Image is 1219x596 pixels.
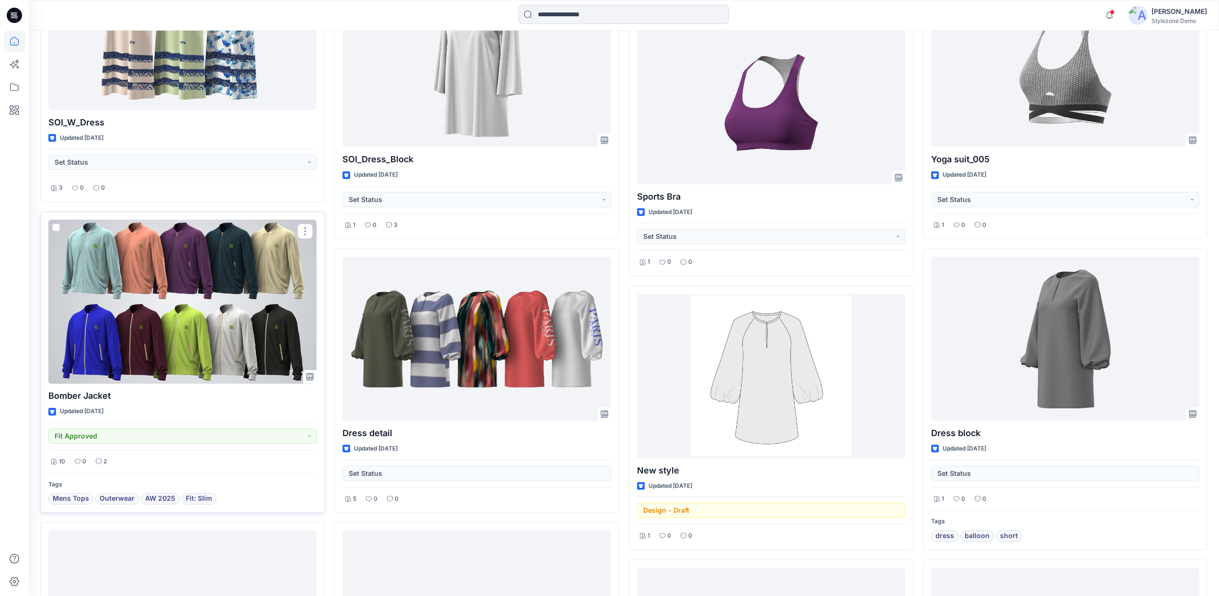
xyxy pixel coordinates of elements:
p: 5 [353,494,356,504]
p: 0 [982,494,986,504]
span: short [1000,530,1018,542]
p: 1 [648,531,650,541]
p: 0 [667,257,671,267]
p: 0 [374,494,377,504]
p: 3 [59,183,63,193]
p: 1 [353,220,355,230]
p: New style [637,464,905,477]
div: [PERSON_NAME] [1151,6,1207,17]
p: 0 [373,220,376,230]
a: Sports Bra [637,20,905,184]
p: SOI_Dress_Block [342,153,611,166]
p: Updated [DATE] [354,170,398,180]
p: 1 [648,257,650,267]
a: Bomber Jacket [48,220,317,384]
p: 10 [59,457,65,467]
p: Dress detail [342,427,611,440]
p: 0 [667,531,671,541]
span: Fit: Slim [186,493,212,505]
p: Dress block [931,427,1199,440]
p: 0 [961,220,965,230]
p: 0 [101,183,105,193]
p: Updated [DATE] [649,207,692,217]
p: Tags [931,517,1199,527]
a: New style [637,294,905,458]
p: 0 [80,183,84,193]
p: Updated [DATE] [60,133,103,143]
a: Dress detail [342,257,611,421]
p: Updated [DATE] [60,406,103,416]
span: Mens Tops [53,493,89,505]
p: Bomber Jacket [48,389,317,403]
p: Updated [DATE] [649,481,692,491]
p: Tags [48,480,317,490]
p: 0 [982,220,986,230]
p: 1 [942,220,944,230]
p: 0 [961,494,965,504]
span: AW 2025 [145,493,175,505]
img: avatar [1128,6,1148,25]
span: dress [935,530,954,542]
p: Updated [DATE] [943,444,986,454]
p: Yoga suit_005 [931,153,1199,166]
p: Updated [DATE] [354,444,398,454]
p: 3 [394,220,398,230]
span: Outerwear [100,493,135,505]
p: SOI_W_Dress [48,116,317,129]
span: balloon [965,530,990,542]
p: 0 [688,531,692,541]
p: Updated [DATE] [943,170,986,180]
p: Sports Bra [637,190,905,203]
p: 0 [688,257,692,267]
p: 0 [395,494,399,504]
p: 1 [942,494,944,504]
p: 2 [103,457,107,467]
div: Stylezone Demo [1151,17,1207,24]
a: Dress block [931,257,1199,421]
p: 0 [82,457,86,467]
